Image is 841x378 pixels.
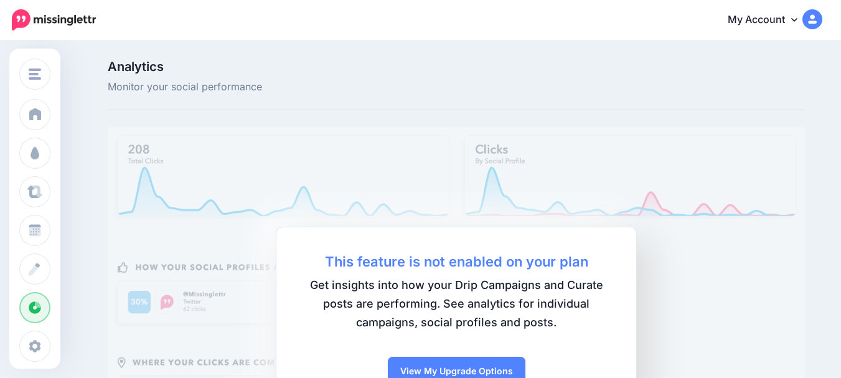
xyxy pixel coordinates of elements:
img: Missinglettr [12,9,96,31]
img: menu.png [29,69,41,80]
span: Analytics [108,60,327,73]
span: Get insights into how your Drip Campaigns and Curate posts are performing. See analytics for indi... [301,276,611,332]
span: Monitor your social performance [108,79,327,95]
a: My Account [715,5,822,35]
b: This feature is not enabled on your plan [301,252,611,271]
